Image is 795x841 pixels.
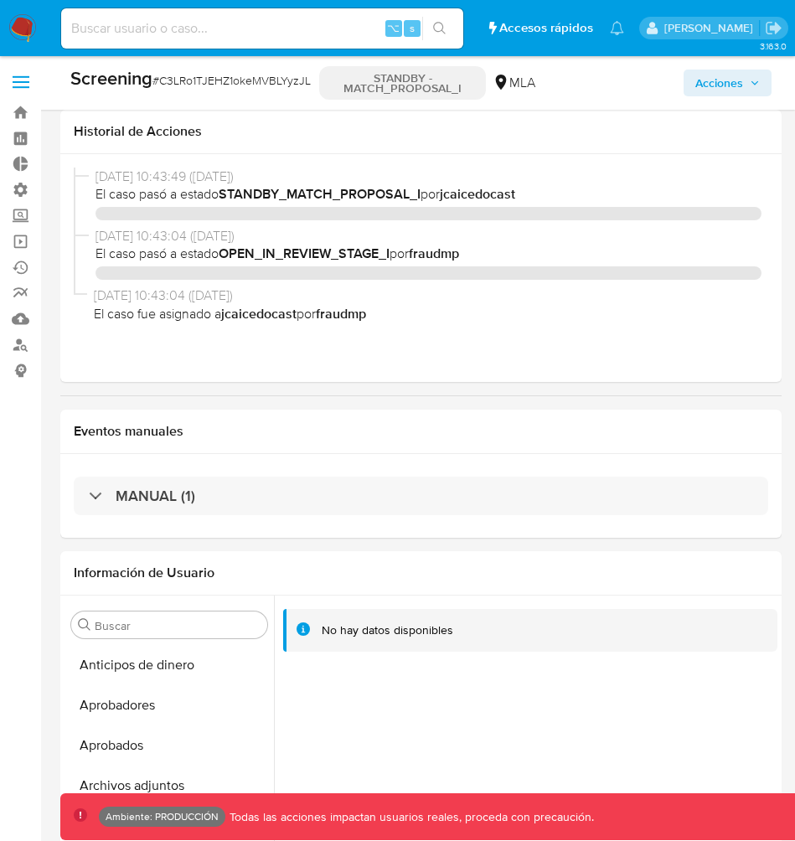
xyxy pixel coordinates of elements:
a: Notificaciones [610,21,624,35]
button: search-icon [422,17,457,40]
h1: Información de Usuario [74,565,214,581]
button: Archivos adjuntos [65,766,274,806]
span: ⌥ [387,20,400,36]
button: Buscar [78,618,91,632]
span: Accesos rápidos [499,19,593,37]
p: leidy.martinez@mercadolibre.com.co [664,20,759,36]
p: STANDBY - MATCH_PROPOSAL_I [319,66,486,100]
span: Acciones [695,70,743,96]
div: MLA [493,74,535,92]
a: Salir [765,19,782,37]
h3: MANUAL (1) [116,487,195,505]
input: Buscar [95,618,261,633]
p: Ambiente: PRODUCCIÓN [106,813,219,820]
button: Acciones [684,70,772,96]
button: Anticipos de dinero [65,645,274,685]
h1: Eventos manuales [74,423,768,440]
b: Screening [70,64,152,91]
button: Aprobadores [65,685,274,725]
span: # C3LRo1TJEHZ1okeMVBLYyzJL [152,72,311,89]
input: Buscar usuario o caso... [61,18,463,39]
p: Todas las acciones impactan usuarios reales, proceda con precaución. [225,809,594,825]
button: Aprobados [65,725,274,766]
div: MANUAL (1) [74,477,768,515]
span: s [410,20,415,36]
